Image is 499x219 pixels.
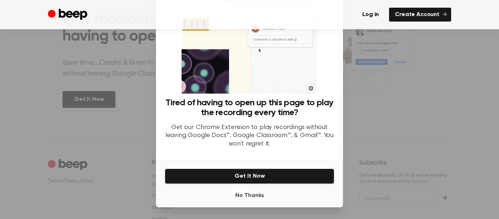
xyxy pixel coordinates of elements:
[165,188,334,203] button: No Thanks
[165,124,334,148] p: Get our Chrome Extension to play recordings without leaving Google Docs™, Google Classroom™, & Gm...
[357,8,385,22] a: Log in
[389,8,451,22] a: Create Account
[165,98,334,118] h3: Tired of having to open up this page to play the recording every time?
[48,8,89,22] a: Beep
[165,169,334,184] button: Get It Now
